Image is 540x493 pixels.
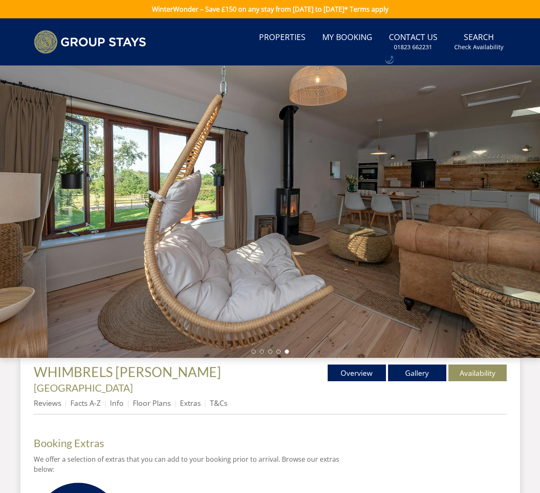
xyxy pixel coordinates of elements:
[386,28,441,55] a: Contact Us01823 662231
[448,365,507,381] a: Availability
[394,43,432,51] small: 01823 662231
[70,398,101,408] a: Facts A-Z
[454,43,503,51] small: Check Availability
[328,365,386,381] a: Overview
[34,364,224,380] a: WHIMBRELS [PERSON_NAME]
[386,55,393,63] div: Call: 01823 662231
[110,398,124,408] a: Info
[388,365,446,381] a: Gallery
[319,28,376,47] a: My Booking
[387,55,393,63] img: hfpfyWBK5wQHBAGPgDf9c6qAYOxxMAAAAASUVORK5CYII=
[451,28,507,55] a: SearchCheck Availability
[34,398,61,408] a: Reviews
[34,437,104,449] a: Booking Extras
[180,398,201,408] a: Extras
[34,30,146,54] img: Group Stays
[34,364,221,380] span: WHIMBRELS [PERSON_NAME]
[133,398,171,408] a: Floor Plans
[210,398,227,408] a: T&Cs
[34,454,345,474] p: We offer a selection of extras that you can add to your booking prior to arrival. Browse our extr...
[256,28,309,47] a: Properties
[34,382,133,394] a: [GEOGRAPHIC_DATA]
